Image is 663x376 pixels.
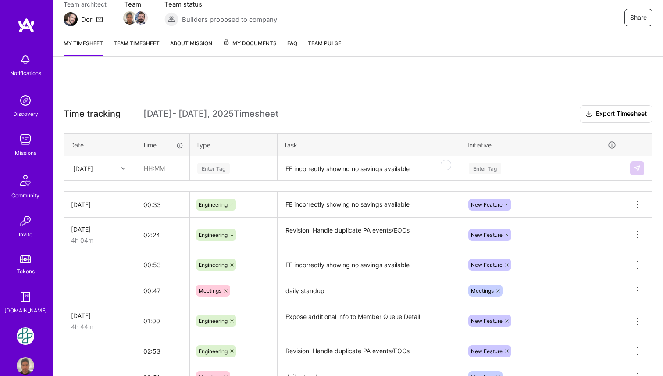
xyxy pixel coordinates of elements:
[124,11,135,25] a: Team Member Avatar
[123,11,136,25] img: Team Member Avatar
[71,225,129,234] div: [DATE]
[471,348,503,355] span: New Feature
[585,110,592,119] i: icon Download
[278,339,460,363] textarea: Revision: Handle duplicate PA events/EOCs
[17,51,34,68] img: bell
[136,340,189,363] input: HH:MM
[14,357,36,375] a: User Avatar
[278,305,460,338] textarea: Expose additional info to Member Queue Detail
[278,157,460,180] textarea: To enrich screen reader interactions, please activate Accessibility in Grammarly extension settings
[190,133,278,156] th: Type
[467,140,617,150] div: Initiative
[73,164,93,173] div: [DATE]
[278,133,461,156] th: Task
[136,309,189,333] input: HH:MM
[136,279,189,302] input: HH:MM
[287,39,297,56] a: FAQ
[19,230,32,239] div: Invite
[17,357,34,375] img: User Avatar
[15,170,36,191] img: Community
[143,140,183,150] div: Time
[81,15,93,24] div: Dor
[135,11,147,25] a: Team Member Avatar
[17,288,34,306] img: guide book
[630,13,647,22] span: Share
[199,232,228,238] span: Engineering
[471,201,503,208] span: New Feature
[471,261,503,268] span: New Feature
[278,279,460,303] textarea: daily standup
[199,261,228,268] span: Engineering
[143,108,278,119] span: [DATE] - [DATE] , 2025 Timesheet
[624,9,652,26] button: Share
[20,255,31,263] img: tokens
[278,193,460,217] textarea: FE incorrectly showing no savings available
[164,12,178,26] img: Builders proposed to company
[580,105,652,123] button: Export Timesheet
[471,232,503,238] span: New Feature
[13,109,38,118] div: Discovery
[71,200,129,209] div: [DATE]
[170,39,212,56] a: About Mission
[64,39,103,56] a: My timesheet
[114,39,160,56] a: Team timesheet
[308,40,341,47] span: Team Pulse
[471,287,494,294] span: Meetings
[223,39,277,48] span: My Documents
[471,318,503,324] span: New Feature
[199,348,228,355] span: Engineering
[199,201,228,208] span: Engineering
[71,311,129,320] div: [DATE]
[17,92,34,109] img: discovery
[71,236,129,245] div: 4h 04m
[223,39,277,56] a: My Documents
[182,15,277,24] span: Builders proposed to company
[11,191,39,200] div: Community
[308,39,341,56] a: Team Pulse
[17,212,34,230] img: Invite
[121,166,125,171] i: icon Chevron
[17,131,34,148] img: teamwork
[71,322,129,331] div: 4h 44m
[17,327,34,345] img: Counter Health: Team for Counter Health
[64,133,136,156] th: Date
[136,253,189,276] input: HH:MM
[96,16,103,23] i: icon Mail
[136,223,189,247] input: HH:MM
[64,108,121,119] span: Time tracking
[10,68,41,78] div: Notifications
[278,218,460,251] textarea: Revision: Handle duplicate PA events/EOCs
[197,161,230,175] div: Enter Tag
[469,161,501,175] div: Enter Tag
[199,318,228,324] span: Engineering
[634,165,641,172] img: Submit
[199,287,221,294] span: Meetings
[278,253,460,277] textarea: FE incorrectly showing no savings available
[14,327,36,345] a: Counter Health: Team for Counter Health
[136,193,189,216] input: HH:MM
[17,267,35,276] div: Tokens
[4,306,47,315] div: [DOMAIN_NAME]
[18,18,35,33] img: logo
[135,11,148,25] img: Team Member Avatar
[64,12,78,26] img: Team Architect
[137,157,189,180] input: HH:MM
[15,148,36,158] div: Missions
